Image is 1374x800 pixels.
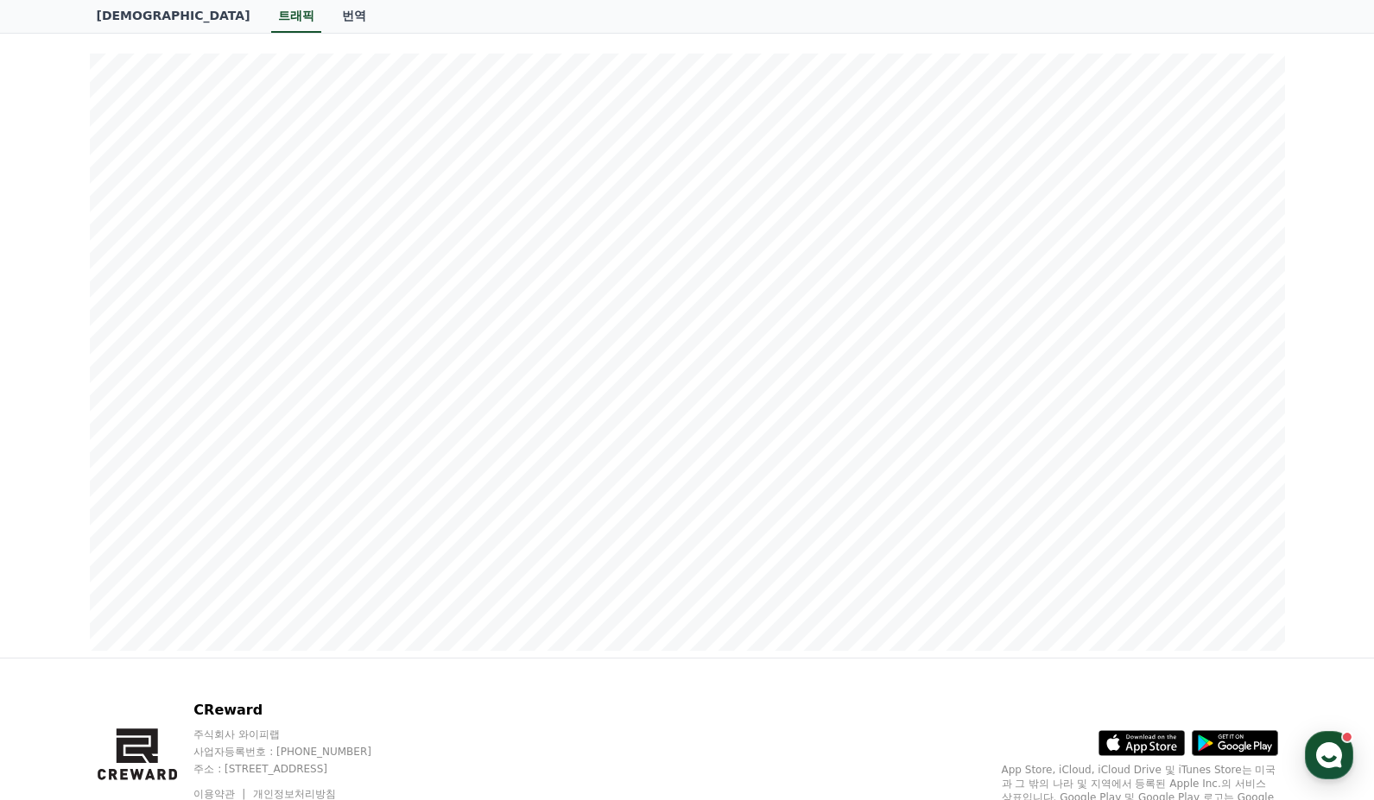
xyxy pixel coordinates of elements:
a: 이용약관 [193,788,248,800]
span: 대화 [158,574,179,588]
span: 설정 [267,573,288,587]
span: 홈 [54,573,65,587]
a: 대화 [114,547,223,590]
p: CReward [193,700,497,721]
a: 홈 [5,547,114,590]
p: 주식회사 와이피랩 [193,728,497,741]
p: 사업자등록번호 : [PHONE_NUMBER] [193,745,497,759]
a: 개인정보처리방침 [253,788,336,800]
p: 주소 : [STREET_ADDRESS] [193,762,497,776]
a: 설정 [223,547,332,590]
